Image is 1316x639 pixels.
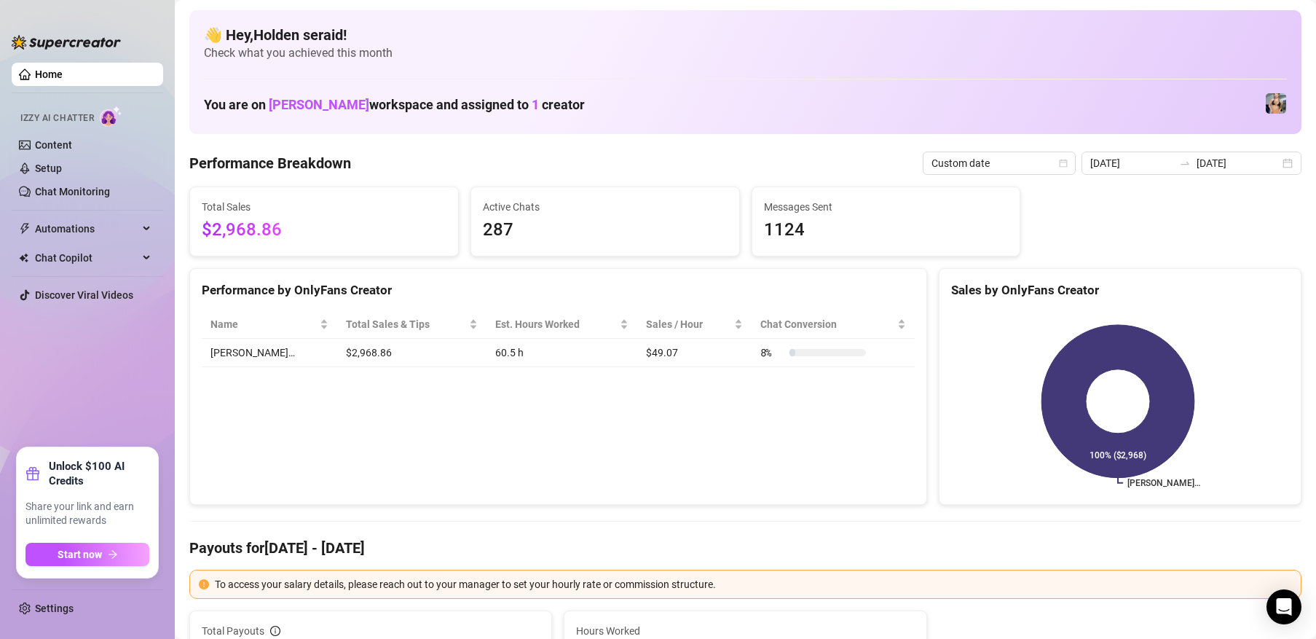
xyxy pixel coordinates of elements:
[204,97,585,113] h1: You are on workspace and assigned to creator
[202,339,337,367] td: [PERSON_NAME]…
[215,576,1292,592] div: To access your salary details, please reach out to your manager to set your hourly rate or commis...
[19,253,28,263] img: Chat Copilot
[760,316,894,332] span: Chat Conversion
[25,543,149,566] button: Start nowarrow-right
[25,500,149,528] span: Share your link and earn unlimited rewards
[576,623,914,639] span: Hours Worked
[35,68,63,80] a: Home
[35,162,62,174] a: Setup
[1059,159,1068,168] span: calendar
[35,186,110,197] a: Chat Monitoring
[202,281,915,300] div: Performance by OnlyFans Creator
[35,217,138,240] span: Automations
[646,316,730,332] span: Sales / Hour
[337,339,487,367] td: $2,968.86
[532,97,539,112] span: 1
[337,310,487,339] th: Total Sales & Tips
[764,216,1009,244] span: 1124
[58,549,102,560] span: Start now
[35,246,138,270] span: Chat Copilot
[202,199,446,215] span: Total Sales
[346,316,467,332] span: Total Sales & Tips
[637,310,751,339] th: Sales / Hour
[108,549,118,560] span: arrow-right
[931,152,1067,174] span: Custom date
[202,216,446,244] span: $2,968.86
[210,316,317,332] span: Name
[637,339,751,367] td: $49.07
[202,623,264,639] span: Total Payouts
[1090,155,1173,171] input: Start date
[49,459,149,488] strong: Unlock $100 AI Credits
[483,199,728,215] span: Active Chats
[19,223,31,235] span: thunderbolt
[951,281,1289,300] div: Sales by OnlyFans Creator
[199,579,209,589] span: exclamation-circle
[764,199,1009,215] span: Messages Sent
[1266,93,1286,114] img: Veronica
[1127,478,1200,488] text: [PERSON_NAME]…
[100,106,122,127] img: AI Chatter
[12,35,121,50] img: logo-BBDzfeDw.svg
[189,538,1301,558] h4: Payouts for [DATE] - [DATE]
[202,310,337,339] th: Name
[752,310,915,339] th: Chat Conversion
[1179,157,1191,169] span: to
[269,97,369,112] span: [PERSON_NAME]
[204,45,1287,61] span: Check what you achieved this month
[35,139,72,151] a: Content
[483,216,728,244] span: 287
[20,111,94,125] span: Izzy AI Chatter
[760,345,784,361] span: 8 %
[204,25,1287,45] h4: 👋 Hey, Holden seraid !
[35,603,74,614] a: Settings
[1266,589,1301,624] div: Open Intercom Messenger
[270,626,280,636] span: info-circle
[495,316,617,332] div: Est. Hours Worked
[486,339,637,367] td: 60.5 h
[35,289,133,301] a: Discover Viral Videos
[1197,155,1280,171] input: End date
[25,466,40,481] span: gift
[1179,157,1191,169] span: swap-right
[189,153,351,173] h4: Performance Breakdown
